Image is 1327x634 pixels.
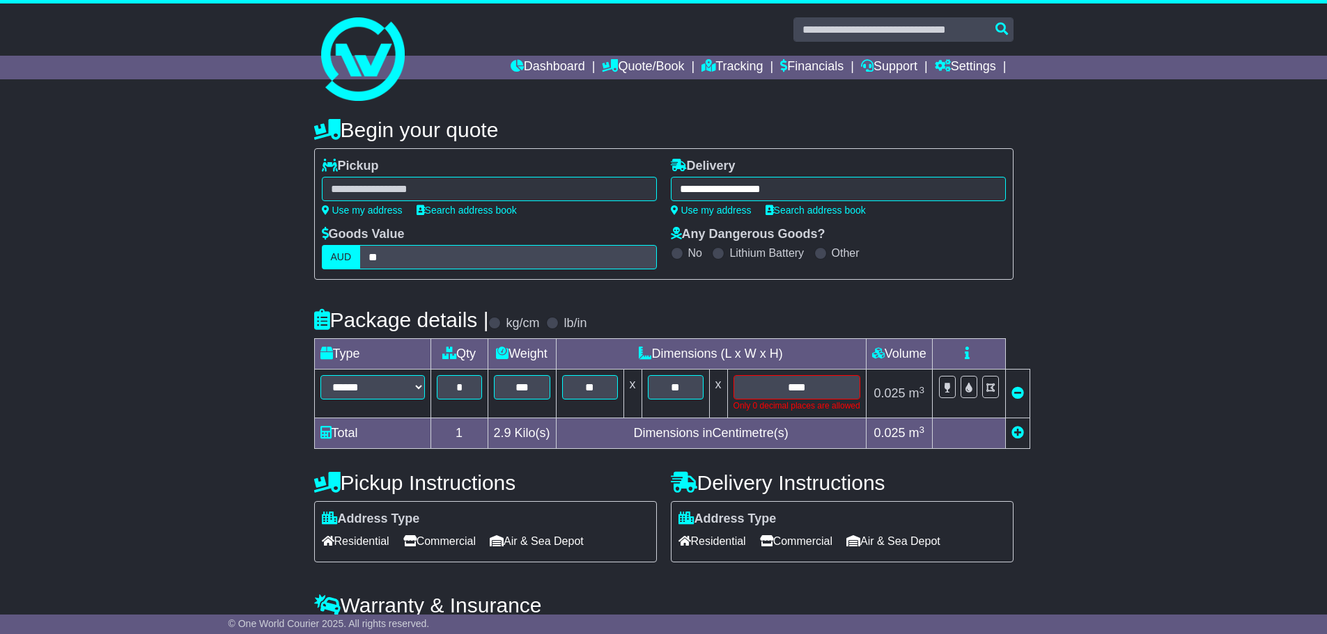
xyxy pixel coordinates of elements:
label: Lithium Battery [729,246,804,260]
a: Add new item [1011,426,1024,440]
span: Residential [678,530,746,552]
span: Air & Sea Depot [490,530,584,552]
span: 2.9 [494,426,511,440]
td: Volume [866,339,932,370]
a: Search address book [417,205,517,216]
a: Quote/Book [602,56,684,79]
label: Address Type [322,512,420,527]
label: Other [832,246,860,260]
span: Commercial [760,530,832,552]
label: Any Dangerous Goods? [671,227,825,242]
label: Pickup [322,159,379,174]
span: Residential [322,530,389,552]
td: 1 [430,418,488,449]
h4: Delivery Instructions [671,471,1014,494]
label: AUD [322,245,361,269]
label: lb/in [564,316,587,331]
td: x [623,370,642,418]
a: Support [861,56,917,79]
label: No [688,246,702,260]
span: 0.025 [874,386,905,400]
td: Weight [488,339,556,370]
span: 0.025 [874,426,905,440]
td: Total [314,418,430,449]
label: Goods Value [322,227,405,242]
a: Dashboard [511,56,585,79]
span: m [908,426,924,440]
label: kg/cm [506,316,539,331]
td: Type [314,339,430,370]
h4: Pickup Instructions [314,471,657,494]
label: Address Type [678,512,777,527]
span: Air & Sea Depot [846,530,940,552]
td: Kilo(s) [488,418,556,449]
a: Search address book [766,205,866,216]
sup: 3 [919,425,924,435]
h4: Package details | [314,308,489,331]
a: Use my address [322,205,403,216]
td: Qty [430,339,488,370]
a: Financials [780,56,844,79]
a: Use my address [671,205,752,216]
a: Tracking [701,56,763,79]
td: x [709,370,727,418]
span: Commercial [403,530,476,552]
div: Only 0 decimal places are allowed [734,399,860,412]
sup: 3 [919,385,924,395]
td: Dimensions in Centimetre(s) [556,418,866,449]
span: m [908,386,924,400]
a: Remove this item [1011,386,1024,400]
span: © One World Courier 2025. All rights reserved. [228,618,430,629]
td: Dimensions (L x W x H) [556,339,866,370]
h4: Warranty & Insurance [314,594,1014,617]
a: Settings [935,56,996,79]
label: Delivery [671,159,736,174]
h4: Begin your quote [314,118,1014,141]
